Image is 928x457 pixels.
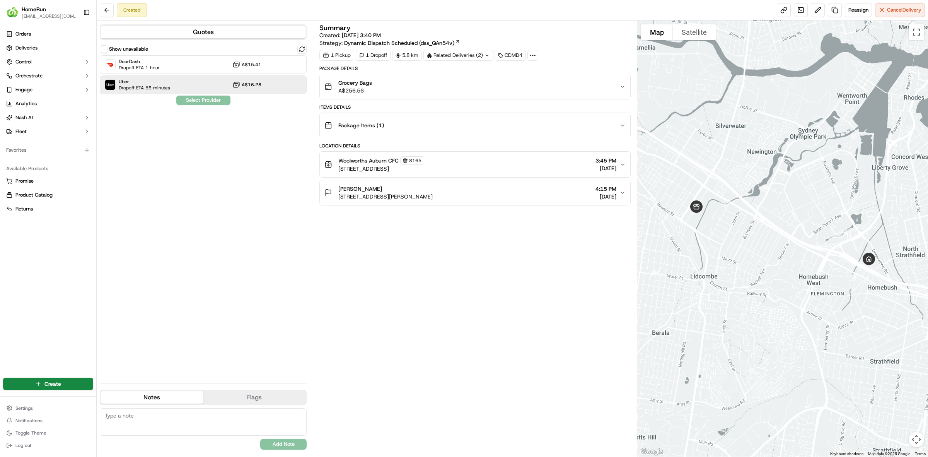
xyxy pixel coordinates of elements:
[15,72,43,79] span: Orchestrate
[848,7,868,14] span: Reassign
[15,100,37,107] span: Analytics
[22,13,77,19] button: [EMAIL_ADDRESS][DOMAIN_NAME]
[44,380,61,388] span: Create
[101,26,306,38] button: Quotes
[338,79,372,87] span: Grocery Bags
[319,143,631,149] div: Location Details
[3,189,93,201] button: Product Catalog
[3,56,93,68] button: Control
[868,452,910,456] span: Map data ©2025 Google
[119,85,170,91] span: Dropoff ETA 56 minutes
[119,79,170,85] span: Uber
[3,403,93,414] button: Settings
[3,42,93,54] a: Deliveries
[15,114,33,121] span: Nash AI
[15,405,33,411] span: Settings
[319,50,354,61] div: 1 Pickup
[595,193,616,200] span: [DATE]
[105,60,115,70] img: DoorDash
[845,3,872,17] button: Reassign
[319,31,381,39] span: Created:
[3,125,93,138] button: Fleet
[356,50,391,61] div: 1 Dropoff
[338,122,384,129] span: Package Items ( 1 )
[105,80,115,90] img: Uber
[232,61,261,68] button: A$15.41
[344,39,460,47] a: Dynamic Dispatch Scheduled (dss_QAn54v)
[338,193,433,200] span: [STREET_ADDRESS][PERSON_NAME]
[15,31,31,38] span: Orders
[342,32,381,39] span: [DATE] 3:40 PM
[320,152,630,177] button: Woolworths Auburn CFC8165[STREET_ADDRESS]3:45 PM[DATE]
[639,447,665,457] img: Google
[3,111,93,124] button: Nash AI
[3,144,93,156] div: Favorites
[15,442,31,448] span: Log out
[392,50,422,61] div: 5.8 km
[6,205,90,212] a: Returns
[242,62,261,68] span: A$15.41
[320,180,630,205] button: [PERSON_NAME][STREET_ADDRESS][PERSON_NAME]4:15 PM[DATE]
[595,157,616,164] span: 3:45 PM
[338,87,372,94] span: A$256.56
[639,447,665,457] a: Open this area in Google Maps (opens a new window)
[673,24,716,40] button: Show satellite imagery
[319,39,460,47] div: Strategy:
[3,98,93,110] a: Analytics
[3,440,93,451] button: Log out
[338,185,382,193] span: [PERSON_NAME]
[101,391,203,404] button: Notes
[15,418,43,424] span: Notifications
[495,50,526,61] div: CDMD4
[595,164,616,172] span: [DATE]
[909,24,924,40] button: Toggle fullscreen view
[3,415,93,426] button: Notifications
[320,113,630,138] button: Package Items (1)
[6,192,90,199] a: Product Catalog
[319,65,631,72] div: Package Details
[232,81,261,89] button: A$16.28
[15,86,32,93] span: Engage
[595,185,616,193] span: 4:15 PM
[3,378,93,390] button: Create
[875,3,925,17] button: CancelDelivery
[3,28,93,40] a: Orders
[641,24,673,40] button: Show street map
[3,163,93,175] div: Available Products
[3,203,93,215] button: Returns
[338,165,424,173] span: [STREET_ADDRESS]
[22,5,46,13] button: HomeRun
[15,45,38,51] span: Deliveries
[15,192,53,199] span: Product Catalog
[15,58,32,65] span: Control
[409,157,421,164] span: 8165
[119,58,160,65] span: DoorDash
[423,50,493,61] div: Related Deliveries (2)
[6,6,19,19] img: HomeRun
[915,452,926,456] a: Terms (opens in new tab)
[320,74,630,99] button: Grocery BagsA$256.56
[338,157,399,164] span: Woolworths Auburn CFC
[15,430,46,436] span: Toggle Theme
[15,178,34,185] span: Promise
[909,432,924,447] button: Map camera controls
[15,128,27,135] span: Fleet
[3,175,93,187] button: Promise
[319,104,631,110] div: Items Details
[887,7,921,14] span: Cancel Delivery
[3,84,93,96] button: Engage
[830,451,863,457] button: Keyboard shortcuts
[319,24,351,31] h3: Summary
[3,70,93,82] button: Orchestrate
[119,65,160,71] span: Dropoff ETA 1 hour
[109,46,148,53] label: Show unavailable
[344,39,454,47] span: Dynamic Dispatch Scheduled (dss_QAn54v)
[3,428,93,438] button: Toggle Theme
[15,205,33,212] span: Returns
[6,178,90,185] a: Promise
[3,3,80,22] button: HomeRunHomeRun[EMAIL_ADDRESS][DOMAIN_NAME]
[203,391,306,404] button: Flags
[242,82,261,88] span: A$16.28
